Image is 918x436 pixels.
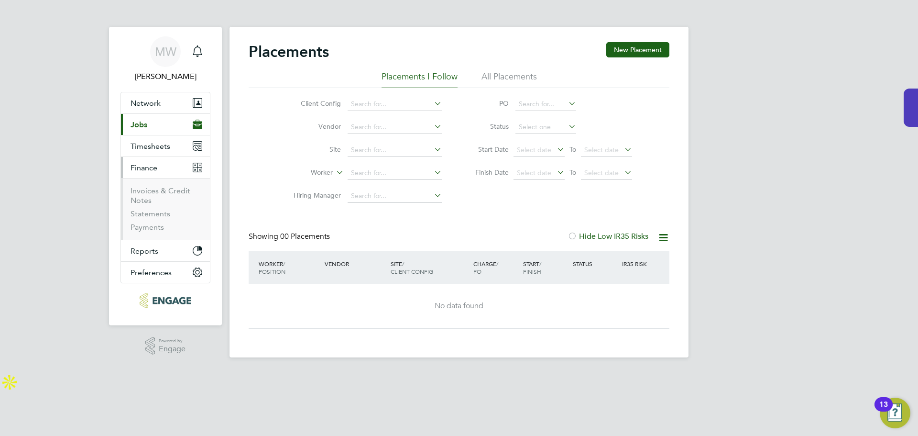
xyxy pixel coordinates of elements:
[249,42,329,61] h2: Placements
[473,260,498,275] span: / PO
[348,190,442,203] input: Search for...
[286,122,341,131] label: Vendor
[120,71,210,82] span: Max Williams
[121,178,210,240] div: Finance
[348,167,442,180] input: Search for...
[286,99,341,108] label: Client Config
[278,168,333,178] label: Worker
[466,145,509,154] label: Start Date
[286,145,341,154] label: Site
[155,45,176,58] span: MW
[567,166,579,179] span: To
[517,145,551,154] span: Select date
[584,168,619,177] span: Select date
[515,121,576,134] input: Select one
[391,260,433,275] span: / Client Config
[570,255,620,272] div: Status
[348,121,442,134] input: Search for...
[388,255,471,280] div: Site
[131,223,164,232] a: Payments
[121,157,210,178] button: Finance
[259,260,285,275] span: / Position
[348,98,442,111] input: Search for...
[131,163,157,172] span: Finance
[159,337,186,345] span: Powered by
[515,98,576,111] input: Search for...
[109,27,222,325] nav: Main navigation
[481,71,537,88] li: All Placements
[121,240,210,261] button: Reports
[880,398,910,428] button: Open Resource Center, 13 new notifications
[523,260,541,275] span: / Finish
[521,255,570,280] div: Start
[466,122,509,131] label: Status
[131,186,190,205] a: Invoices & Credit Notes
[382,71,458,88] li: Placements I Follow
[584,145,619,154] span: Select date
[120,36,210,82] a: MW[PERSON_NAME]
[879,404,888,417] div: 13
[145,337,186,355] a: Powered byEngage
[131,142,170,151] span: Timesheets
[322,255,388,272] div: Vendor
[620,255,653,272] div: IR35 Risk
[131,120,147,129] span: Jobs
[249,232,332,242] div: Showing
[131,246,158,256] span: Reports
[131,99,161,108] span: Network
[286,191,341,200] label: Hiring Manager
[256,255,322,280] div: Worker
[280,232,330,241] span: 00 Placements
[606,42,669,57] button: New Placement
[120,293,210,308] a: Go to home page
[121,262,210,283] button: Preferences
[121,135,210,157] button: Timesheets
[121,92,210,113] button: Network
[131,209,170,218] a: Statements
[258,301,660,311] div: No data found
[131,268,172,277] span: Preferences
[466,99,509,108] label: PO
[140,293,191,308] img: dovetailslate-logo-retina.png
[159,345,186,353] span: Engage
[348,144,442,157] input: Search for...
[121,114,210,135] button: Jobs
[567,143,579,156] span: To
[471,255,521,280] div: Charge
[466,168,509,177] label: Finish Date
[517,168,551,177] span: Select date
[568,232,648,241] label: Hide Low IR35 Risks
